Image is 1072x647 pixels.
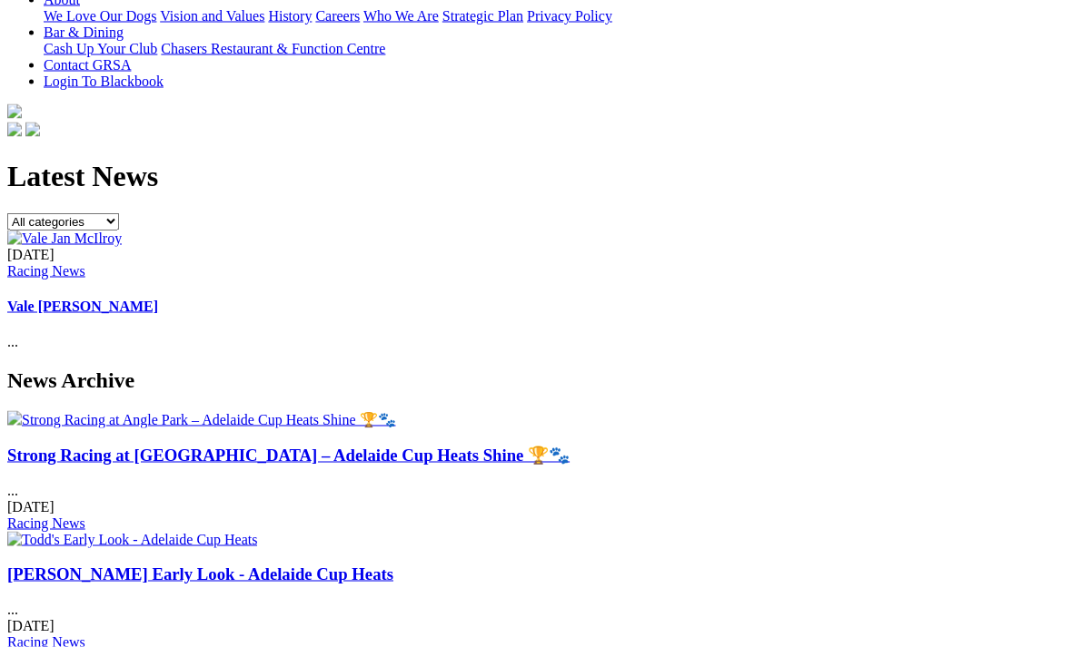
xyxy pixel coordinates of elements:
[315,8,360,24] a: Careers
[7,515,85,531] a: Racing News
[44,25,124,40] a: Bar & Dining
[527,8,612,24] a: Privacy Policy
[7,299,158,314] a: Vale [PERSON_NAME]
[7,446,1065,532] div: ...
[7,123,22,137] img: facebook.svg
[7,247,1065,351] div: ...
[7,230,122,247] img: Vale Jan McIlroy
[7,618,55,633] span: [DATE]
[7,564,393,583] a: [PERSON_NAME] Early Look - Adelaide Cup Heats
[160,8,264,24] a: Vision and Values
[161,41,385,56] a: Chasers Restaurant & Function Centre
[7,104,22,119] img: logo-grsa-white.png
[7,532,257,548] img: Todd's Early Look - Adelaide Cup Heats
[44,8,1065,25] div: About
[7,411,396,428] img: Strong Racing at Angle Park – Adelaide Cup Heats Shine 🏆🐾
[7,499,55,515] span: [DATE]
[7,263,85,279] a: Racing News
[44,8,156,24] a: We Love Our Dogs
[363,8,439,24] a: Who We Are
[268,8,312,24] a: History
[7,247,55,262] span: [DATE]
[44,74,164,89] a: Login To Blackbook
[7,368,1065,393] h2: News Archive
[44,41,1065,57] div: Bar & Dining
[25,123,40,137] img: twitter.svg
[7,160,1065,193] h1: Latest News
[442,8,523,24] a: Strategic Plan
[44,57,131,73] a: Contact GRSA
[44,41,157,56] a: Cash Up Your Club
[7,446,570,465] a: Strong Racing at [GEOGRAPHIC_DATA] – Adelaide Cup Heats Shine 🏆🐾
